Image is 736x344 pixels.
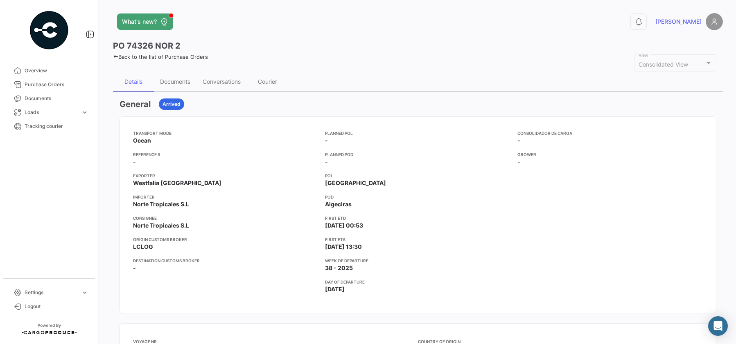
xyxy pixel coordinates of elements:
span: [DATE] 00:53 [325,221,363,230]
span: - [517,158,520,166]
app-card-info-title: POD [325,194,510,200]
img: placeholder-user.png [706,13,723,30]
span: 38 - 2025 [325,264,353,272]
span: What's new? [122,18,157,26]
span: [PERSON_NAME] [655,18,702,26]
a: Overview [7,64,92,78]
span: Westfalia [GEOGRAPHIC_DATA] [133,179,221,187]
span: - [133,264,136,272]
app-card-info-title: Exporter [133,172,318,179]
h3: PO 74326 NOR 2 [113,40,181,51]
app-card-info-title: Transport mode [133,130,318,136]
span: [GEOGRAPHIC_DATA] [325,179,386,187]
span: Overview [25,67,88,74]
span: - [517,136,520,145]
span: Tracking courier [25,123,88,130]
a: Documents [7,92,92,105]
span: Logout [25,303,88,310]
span: expand_more [81,109,88,116]
app-card-info-title: Grower [517,151,703,158]
div: Courier [258,78,277,85]
app-card-info-title: Planned POL [325,130,510,136]
span: Ocean [133,136,151,145]
span: Algeciras [325,200,352,208]
span: - [133,158,136,166]
span: - [325,158,328,166]
app-card-info-title: Origin Customs Broker [133,236,318,243]
app-card-info-title: Reference # [133,151,318,158]
app-card-info-title: First ETA [325,236,510,243]
span: expand_more [81,289,88,296]
app-card-info-title: Consolidador de Carga [517,130,703,136]
app-card-info-title: First ETD [325,215,510,221]
div: Conversations [203,78,241,85]
span: Documents [25,95,88,102]
a: Tracking courier [7,119,92,133]
span: LCLOG [133,243,153,251]
span: Norte Tropicales S.L [133,221,189,230]
app-card-info-title: Day of departure [325,279,510,285]
div: Abrir Intercom Messenger [708,316,728,336]
span: Norte Tropicales S.L [133,200,189,208]
mat-select-trigger: Consolidated View [639,61,688,68]
span: Loads [25,109,78,116]
app-card-info-title: POL [325,172,510,179]
span: [DATE] [325,285,345,293]
span: Purchase Orders [25,81,88,88]
app-card-info-title: Planned POD [325,151,510,158]
button: What's new? [117,13,173,30]
app-card-info-title: Importer [133,194,318,200]
span: [DATE] 13:30 [325,243,362,251]
a: Back to the list of Purchase Orders [113,54,208,60]
span: Settings [25,289,78,296]
span: Arrived [163,101,181,108]
app-card-info-title: Destination Customs Broker [133,257,318,264]
h3: General [120,98,151,110]
div: Documents [160,78,190,85]
span: - [325,136,328,145]
a: Purchase Orders [7,78,92,92]
img: powered-by.png [29,10,70,51]
app-card-info-title: Consignee [133,215,318,221]
div: Details [124,78,142,85]
app-card-info-title: Week of departure [325,257,510,264]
